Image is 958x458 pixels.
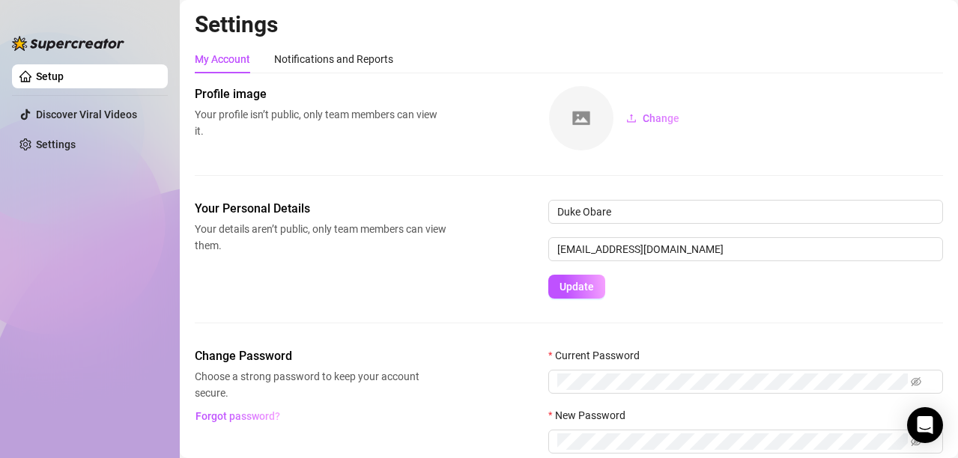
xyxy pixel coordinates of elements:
[548,237,943,261] input: Enter new email
[36,109,137,120] a: Discover Viral Videos
[548,275,605,299] button: Update
[195,200,446,218] span: Your Personal Details
[643,112,679,124] span: Change
[195,106,446,139] span: Your profile isn’t public, only team members can view it.
[907,407,943,443] div: Open Intercom Messenger
[195,347,446,365] span: Change Password
[557,433,908,450] input: New Password
[626,113,637,123] span: upload
[36,138,76,150] a: Settings
[195,404,280,428] button: Forgot password?
[12,36,124,51] img: logo-BBDzfeDw.svg
[195,221,446,254] span: Your details aren’t public, only team members can view them.
[195,10,943,39] h2: Settings
[548,200,943,224] input: Enter name
[549,86,613,150] img: square-placeholder.png
[614,106,691,130] button: Change
[560,281,594,293] span: Update
[548,407,635,424] label: New Password
[548,347,649,364] label: Current Password
[36,70,64,82] a: Setup
[911,376,921,387] span: eye-invisible
[195,85,446,103] span: Profile image
[195,410,280,422] span: Forgot password?
[274,51,393,67] div: Notifications and Reports
[195,368,446,401] span: Choose a strong password to keep your account secure.
[195,51,250,67] div: My Account
[557,373,908,390] input: Current Password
